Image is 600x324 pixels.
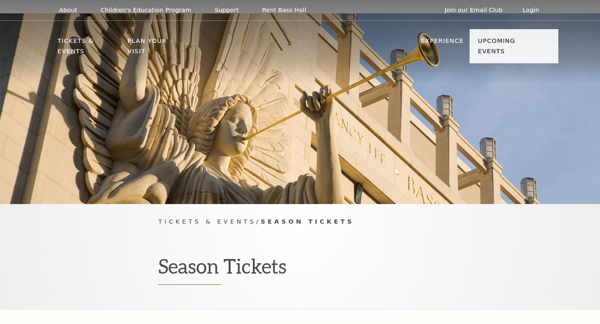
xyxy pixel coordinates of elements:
[57,36,122,61] p: Tickets & Events
[421,36,464,51] p: Experience
[127,36,186,61] p: Plan Your Visit
[59,7,77,14] p: About
[478,36,542,61] p: Upcoming Events
[262,7,306,14] p: Rent Bass Hall
[158,254,442,285] h1: Season Tickets
[158,218,256,225] span: Tickets & Events
[215,7,239,14] p: Support
[100,7,191,14] p: Children's Education Program
[261,218,354,225] span: Season Tickets
[158,217,442,227] p: /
